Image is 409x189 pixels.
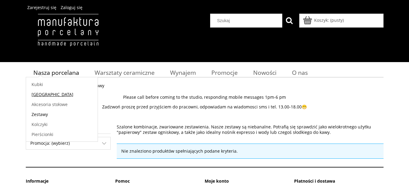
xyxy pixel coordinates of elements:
p: Szalone kombinacje, zwariowane zestawienia. Nasze zestawy są niebanalne. Potrafią się sprawdzić j... [117,124,384,135]
a: Wynajem [162,67,203,78]
span: Warsztaty ceramiczne [95,68,155,77]
a: Zaloguj się [61,5,82,10]
a: O nas [284,67,315,78]
p: Zadzwoń proszę przed przyjściem do pracowni, odpowiadam na wiadomosci sms i tel. 13.00-18.00😁 [26,104,384,110]
span: Koszyk: [314,17,329,23]
span: Wynajem [170,68,196,77]
a: Promocje [203,67,245,78]
a: Nasza porcelana [26,67,87,78]
a: Warsztaty ceramiczne [87,67,162,78]
a: Nowości [245,67,284,78]
b: (pusty) [330,17,344,23]
span: Promocje [211,68,238,77]
a: Zarejestruj się [27,5,56,10]
span: O nas [292,68,308,77]
li: Informacje [26,178,115,189]
span: Nasza porcelana [33,68,79,77]
li: Moje konto [205,178,294,189]
img: Manufaktura Porcelany [26,14,110,59]
span: Nowości [253,68,277,77]
p: Nie znaleziono produktów spełniających podane kryteria. [121,148,379,154]
li: Pomoc [115,178,205,189]
button: Szukaj [282,14,296,28]
a: Produkty w koszyku 0. Przejdź do koszyka [304,17,344,23]
span: Zestawy [88,83,104,88]
span: Promocja: (wybierz) [26,137,110,149]
p: Please call before coming to the studio, responding mobile messages 1pm-6 pm [26,94,384,100]
li: Płatności i dostawa [294,178,384,189]
input: Szukaj w sklepie [213,14,282,27]
div: Filtruj [26,137,111,150]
